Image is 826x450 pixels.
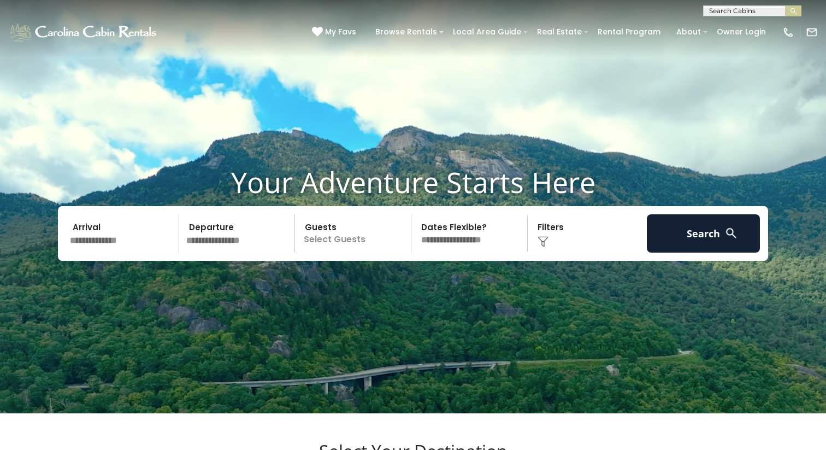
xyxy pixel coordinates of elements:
h1: Your Adventure Starts Here [8,165,818,199]
p: Select Guests [298,214,411,253]
span: My Favs [325,26,356,38]
img: White-1-1-2.png [8,21,160,43]
a: Local Area Guide [447,24,527,40]
a: Real Estate [532,24,587,40]
a: About [671,24,706,40]
img: filter--v1.png [538,236,548,247]
a: Browse Rentals [370,24,442,40]
a: Rental Program [592,24,666,40]
img: mail-regular-white.png [806,26,818,38]
img: search-regular-white.png [724,226,738,240]
a: My Favs [312,26,359,38]
a: Owner Login [711,24,771,40]
img: phone-regular-white.png [782,26,794,38]
button: Search [647,214,760,253]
